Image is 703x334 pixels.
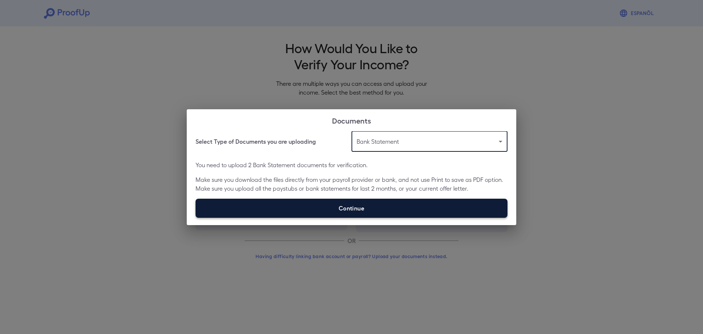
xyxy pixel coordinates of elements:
h2: Documents [187,109,516,131]
p: You need to upload 2 Bank Statement documents for verification. [196,161,507,169]
label: Continue [196,199,507,218]
h6: Select Type of Documents you are uploading [196,137,316,146]
p: Make sure you download the files directly from your payroll provider or bank, and not use Print t... [196,175,507,193]
div: Bank Statement [351,131,507,152]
